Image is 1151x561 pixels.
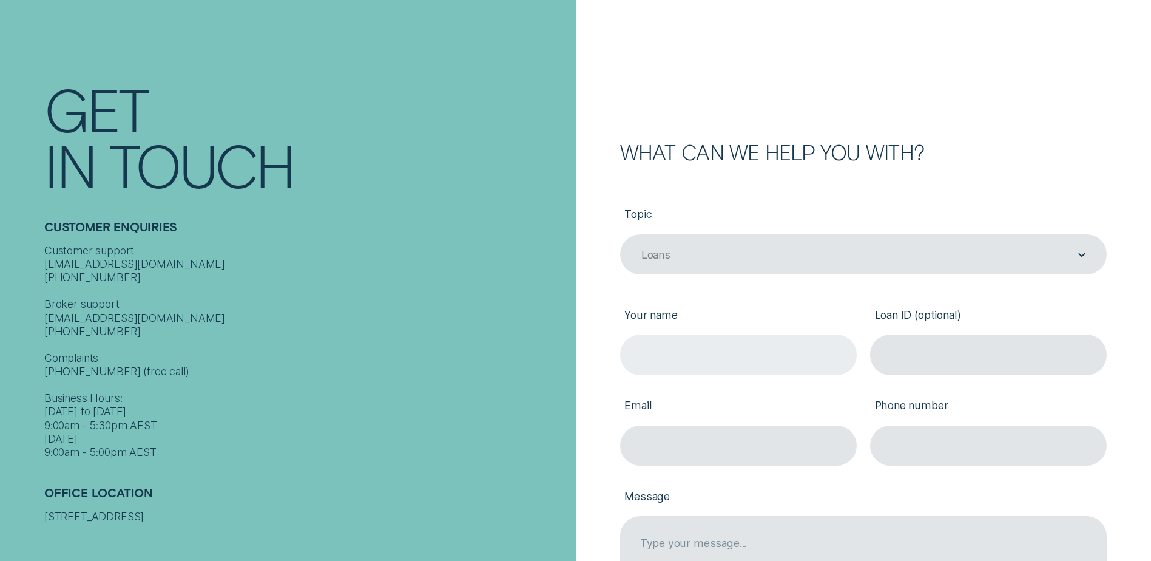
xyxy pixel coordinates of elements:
[44,486,569,510] h2: Office Location
[620,197,1107,234] label: Topic
[620,389,857,426] label: Email
[620,479,1107,516] label: Message
[870,297,1107,335] label: Loan ID (optional)
[870,389,1107,426] label: Phone number
[109,137,294,193] div: Touch
[44,137,95,193] div: In
[44,510,569,523] div: [STREET_ADDRESS]
[620,142,1107,162] h2: What can we help you with?
[44,220,569,244] h2: Customer Enquiries
[641,248,670,262] div: Loans
[44,81,569,193] h1: Get In Touch
[44,81,148,137] div: Get
[620,297,857,335] label: Your name
[44,244,569,459] div: Customer support [EMAIL_ADDRESS][DOMAIN_NAME] [PHONE_NUMBER] Broker support [EMAIL_ADDRESS][DOMAI...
